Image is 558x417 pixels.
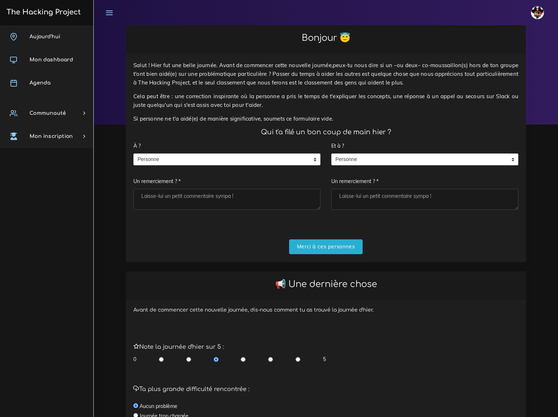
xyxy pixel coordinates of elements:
input: Merci à ces personnes [289,239,363,254]
label: À ? [133,139,141,153]
label: Aucun problème [139,403,177,410]
p: Cela peut être : une correction inspirante où la personne a pris le temps de t'expliquer les conc... [133,92,518,109]
span: Aujourd'hui [30,34,60,39]
p: Si personne ne t'a aidé(e) de manière significative, soumets ce formulaire vide. [133,114,518,123]
p: Salut ! Hier fut une belle journée. Avant de commencer cette nouvelle journée,peux-tu nous dire s... [133,61,518,87]
label: Un remerciement ? * [331,174,378,189]
h6: Avant de commencer cette nouvelle journée, dis-nous comment tu as trouvé la journée d'hier. [133,307,518,313]
label: Un remerciement ? * [133,174,181,189]
span: Agenda [30,80,50,86]
span: Mon dashboard [30,57,73,62]
span: Mon inscription [30,134,73,139]
img: avatar [531,6,544,19]
h2: Bonjour 😇 [133,33,518,43]
span: Communauté [30,110,66,116]
h4: Qui t'a filé un bon coup de main hier ? [133,128,518,136]
span: Personne [332,154,507,165]
h3: The Hacking Project [4,8,81,16]
h5: Note la journée d'hier sur 5 : [133,344,518,351]
label: Et à ? [331,139,344,153]
h2: 📢 Une dernière chose [133,279,518,290]
h5: Ta plus grande difficulté rencontrée : [133,386,518,393]
span: Personne [134,154,309,165]
div: 0 5 [133,356,326,363]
